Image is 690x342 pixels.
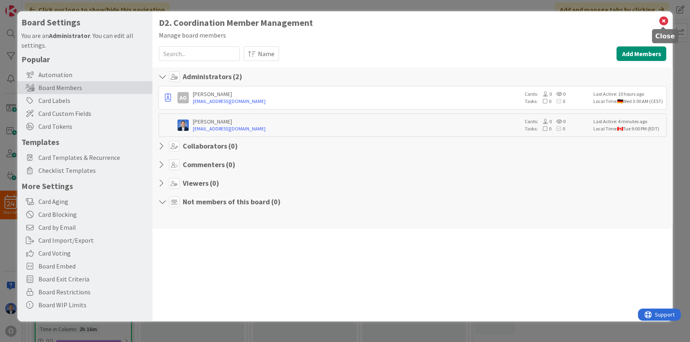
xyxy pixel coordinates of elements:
[159,30,667,40] div: Manage board members
[38,261,148,271] span: Board Embed
[551,91,565,97] span: 0
[193,118,521,125] div: [PERSON_NAME]
[210,178,219,188] span: ( 0 )
[244,46,279,61] button: Name
[38,166,148,175] span: Checklist Templates
[593,90,664,98] div: Last Active: 10 hours ago
[183,72,242,81] h4: Administrators
[17,234,152,247] div: Card Import/Export
[617,127,622,131] img: ca.png
[538,91,551,97] span: 0
[593,98,664,105] div: Local Time: Wed 3:00 AM (CEST)
[17,94,152,107] div: Card Labels
[183,197,281,206] h4: Not members of this board
[228,141,238,151] span: ( 0 )
[17,195,152,208] div: Card Aging
[183,160,235,169] h4: Commenters
[159,18,667,28] h1: D2. Coordination Member Management
[593,125,664,132] div: Local Time: Tue 9:00 PM (EDT)
[617,99,622,103] img: de.png
[193,90,521,98] div: [PERSON_NAME]
[38,274,148,284] span: Board Exit Criteria
[193,98,521,105] a: [EMAIL_ADDRESS][DOMAIN_NAME]
[193,125,521,132] a: [EMAIL_ADDRESS][DOMAIN_NAME]
[21,17,148,27] h4: Board Settings
[271,197,281,206] span: ( 0 )
[17,81,152,94] div: Board Members
[17,208,152,221] div: Card Blocking
[49,31,90,40] b: Administrator
[183,179,219,188] h4: Viewers
[159,46,240,61] input: Search...
[38,222,148,232] span: Card by Email
[258,49,274,59] span: Name
[593,118,664,125] div: Last Active: 4 minutes ago
[21,31,148,50] div: You are an . You can edit all settings.
[226,160,235,169] span: ( 0 )
[537,98,551,104] span: 0
[524,90,589,98] div: Cards:
[38,248,148,258] span: Card Voting
[538,118,551,124] span: 0
[551,98,565,104] span: 0
[21,137,148,147] h5: Templates
[177,92,189,103] div: AO
[38,153,148,162] span: Card Templates & Recurrence
[177,120,189,131] img: DP
[17,1,37,11] span: Support
[616,46,666,61] button: Add Members
[17,68,152,81] div: Automation
[551,118,565,124] span: 0
[17,298,152,311] div: Board WIP Limits
[38,122,148,131] span: Card Tokens
[38,109,148,118] span: Card Custom Fields
[524,118,589,125] div: Cards:
[233,72,242,81] span: ( 2 )
[655,32,675,40] h5: Close
[537,126,551,132] span: 0
[21,181,148,191] h5: More Settings
[38,287,148,297] span: Board Restrictions
[183,142,238,151] h4: Collaborators
[551,126,565,132] span: 0
[524,98,589,105] div: Tasks:
[21,54,148,64] h5: Popular
[524,125,589,132] div: Tasks:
